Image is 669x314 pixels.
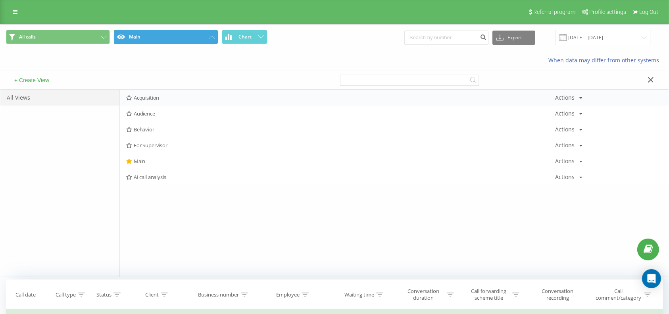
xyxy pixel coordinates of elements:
button: + Create View [12,77,52,84]
input: Search by number [404,31,488,45]
div: Actions [555,143,575,148]
div: All Views [0,90,119,106]
button: Close [645,76,657,85]
div: Waiting time [344,291,374,298]
button: Export [492,31,535,45]
span: Main [126,158,555,164]
div: Actions [555,158,575,164]
span: Behavior [126,127,555,132]
a: When data may differ from other systems [548,56,663,64]
div: Status [96,291,111,298]
div: Actions [555,111,575,116]
button: Main [114,30,218,44]
span: For Supervisor [126,143,555,148]
div: Actions [555,127,575,132]
span: AI call analysis [126,174,555,180]
div: Employee [276,291,300,298]
div: Actions [555,174,575,180]
span: Referral program [533,9,575,15]
span: Chart [238,34,252,40]
span: Log Out [639,9,658,15]
div: Actions [555,95,575,100]
div: Conversation recording [532,288,583,301]
span: Audience [126,111,555,116]
span: All calls [19,34,36,40]
div: Call date [15,291,36,298]
div: Client [145,291,159,298]
div: Call comment/category [596,288,642,301]
span: Acquisition [126,95,555,100]
button: Chart [222,30,267,44]
div: Open Intercom Messenger [642,269,661,288]
div: Business number [198,291,239,298]
div: Call forwarding scheme title [468,288,510,301]
span: Profile settings [589,9,626,15]
button: All calls [6,30,110,44]
div: Conversation duration [402,288,445,301]
div: Call type [56,291,76,298]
